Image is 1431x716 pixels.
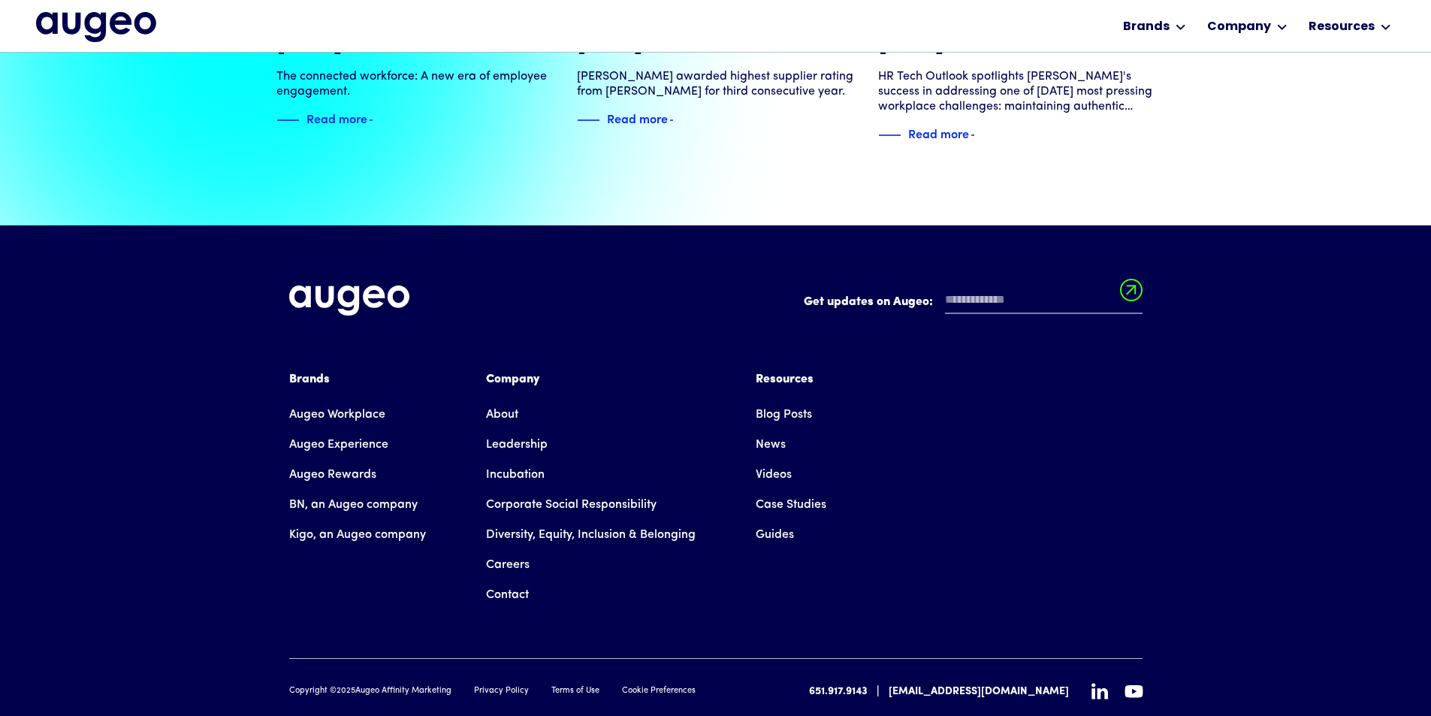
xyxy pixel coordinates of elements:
a: Privacy Policy [474,685,529,698]
a: Cookie Preferences [622,685,696,698]
div: Resources [756,370,826,388]
a: Augeo Workplace [289,400,385,430]
div: Read more [908,124,969,142]
div: The connected workforce: A new era of employee engagement. [276,69,554,99]
a: Guides [756,520,794,550]
div: Brands [1123,18,1170,36]
a: About [486,400,518,430]
div: Copyright © Augeo Affinity Marketing [289,685,451,698]
a: Case Studies [756,490,826,520]
img: Blue decorative line [878,126,901,144]
a: Contact [486,580,529,610]
a: Augeo Rewards [289,460,376,490]
a: Careers [486,550,530,580]
a: [EMAIL_ADDRESS][DOMAIN_NAME] [889,684,1069,699]
a: Diversity, Equity, Inclusion & Belonging [486,520,696,550]
img: Blue decorative line [276,111,299,129]
a: Videos [756,460,792,490]
div: Read more [306,109,367,127]
form: Email Form [804,285,1143,322]
div: Read more [607,109,668,127]
div: Brands [289,370,426,388]
img: Blue text arrow [669,111,692,129]
a: Leadership [486,430,548,460]
div: Company [486,370,696,388]
div: Company [1207,18,1271,36]
a: Terms of Use [551,685,599,698]
div: | [877,683,880,701]
div: HR Tech Outlook spotlights [PERSON_NAME]'s success in addressing one of [DATE] most pressing work... [878,69,1155,114]
img: Augeo's full logo in white. [289,285,409,316]
div: Resources [1309,18,1375,36]
a: News [756,430,786,460]
span: 2025 [337,687,355,695]
a: home [36,12,156,44]
a: Corporate Social Responsibility [486,490,657,520]
a: Augeo Experience [289,430,388,460]
img: Blue text arrow [369,111,391,129]
a: Incubation [486,460,545,490]
a: Kigo, an Augeo company [289,520,426,550]
input: Submit [1120,279,1143,310]
a: BN, an Augeo company [289,490,418,520]
a: 651.917.9143 [809,684,868,699]
img: Blue text arrow [971,126,993,144]
label: Get updates on Augeo: [804,293,933,311]
div: [PERSON_NAME] awarded highest supplier rating from [PERSON_NAME] for third consecutive year. [577,69,854,99]
a: Blog Posts [756,400,812,430]
img: Blue decorative line [577,111,599,129]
